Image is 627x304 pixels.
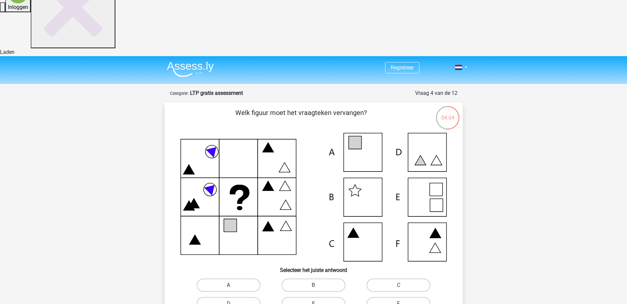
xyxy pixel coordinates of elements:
small: Categorie: [170,91,189,96]
label: C [367,279,430,292]
p: Welk figuur moet het vraagteken vervangen? [175,108,427,128]
h6: Selecteer het juiste antwoord [175,262,452,273]
div: Vraag 4 van de 12 [415,89,457,97]
img: Assessly [167,61,214,77]
label: B [282,279,345,292]
label: A [197,279,260,292]
a: Registreer [391,64,414,71]
div: 04:04 [435,105,460,122]
span: Inloggen [8,4,28,10]
strong: LTP gratis assessment [190,90,243,96]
